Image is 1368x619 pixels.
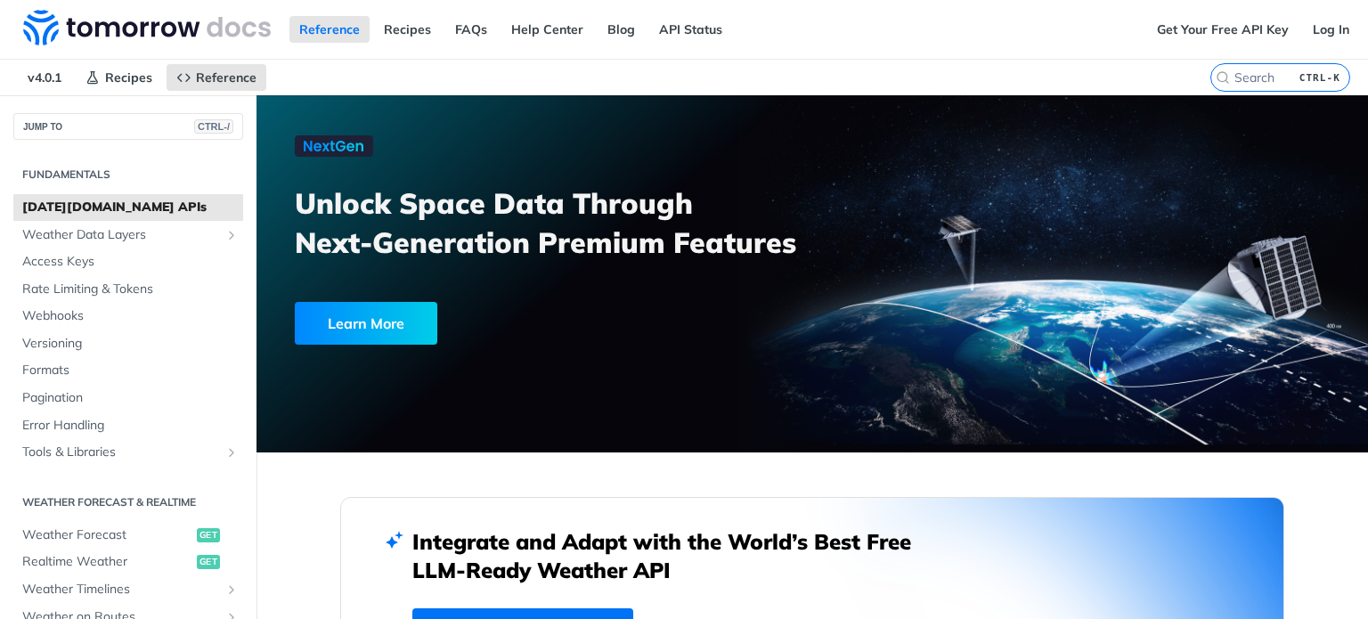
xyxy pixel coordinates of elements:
a: Recipes [374,16,441,43]
a: Access Keys [13,248,243,275]
a: Reference [167,64,266,91]
h2: Integrate and Adapt with the World’s Best Free LLM-Ready Weather API [412,527,938,584]
span: Reference [196,69,256,86]
a: Blog [598,16,645,43]
span: Tools & Libraries [22,444,220,461]
span: Pagination [22,389,239,407]
a: Webhooks [13,303,243,330]
a: Learn More [295,302,724,345]
span: CTRL-/ [194,119,233,134]
span: v4.0.1 [18,64,71,91]
a: Tools & LibrariesShow subpages for Tools & Libraries [13,439,243,466]
span: get [197,555,220,569]
a: Reference [289,16,370,43]
span: Access Keys [22,253,239,271]
a: Error Handling [13,412,243,439]
a: Formats [13,357,243,384]
span: Webhooks [22,307,239,325]
a: Realtime Weatherget [13,549,243,575]
a: Log In [1303,16,1359,43]
h3: Unlock Space Data Through Next-Generation Premium Features [295,183,832,262]
a: Weather Data LayersShow subpages for Weather Data Layers [13,222,243,248]
span: Formats [22,362,239,379]
span: Recipes [105,69,152,86]
a: Pagination [13,385,243,411]
img: Tomorrow.io Weather API Docs [23,10,271,45]
a: Recipes [76,64,162,91]
button: Show subpages for Weather Timelines [224,582,239,597]
a: Help Center [501,16,593,43]
button: JUMP TOCTRL-/ [13,113,243,140]
button: Show subpages for Weather Data Layers [224,228,239,242]
span: Error Handling [22,417,239,435]
h2: Fundamentals [13,167,243,183]
a: [DATE][DOMAIN_NAME] APIs [13,194,243,221]
a: API Status [649,16,732,43]
span: Weather Forecast [22,526,192,544]
button: Show subpages for Tools & Libraries [224,445,239,460]
a: Versioning [13,330,243,357]
img: NextGen [295,135,373,157]
a: Weather Forecastget [13,522,243,549]
span: Weather Data Layers [22,226,220,244]
a: Rate Limiting & Tokens [13,276,243,303]
div: Learn More [295,302,437,345]
span: get [197,528,220,542]
svg: Search [1216,70,1230,85]
a: Weather TimelinesShow subpages for Weather Timelines [13,576,243,603]
kbd: CTRL-K [1295,69,1345,86]
span: [DATE][DOMAIN_NAME] APIs [22,199,239,216]
a: FAQs [445,16,497,43]
h2: Weather Forecast & realtime [13,494,243,510]
span: Rate Limiting & Tokens [22,281,239,298]
a: Get Your Free API Key [1147,16,1299,43]
span: Weather Timelines [22,581,220,599]
span: Versioning [22,335,239,353]
span: Realtime Weather [22,553,192,571]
